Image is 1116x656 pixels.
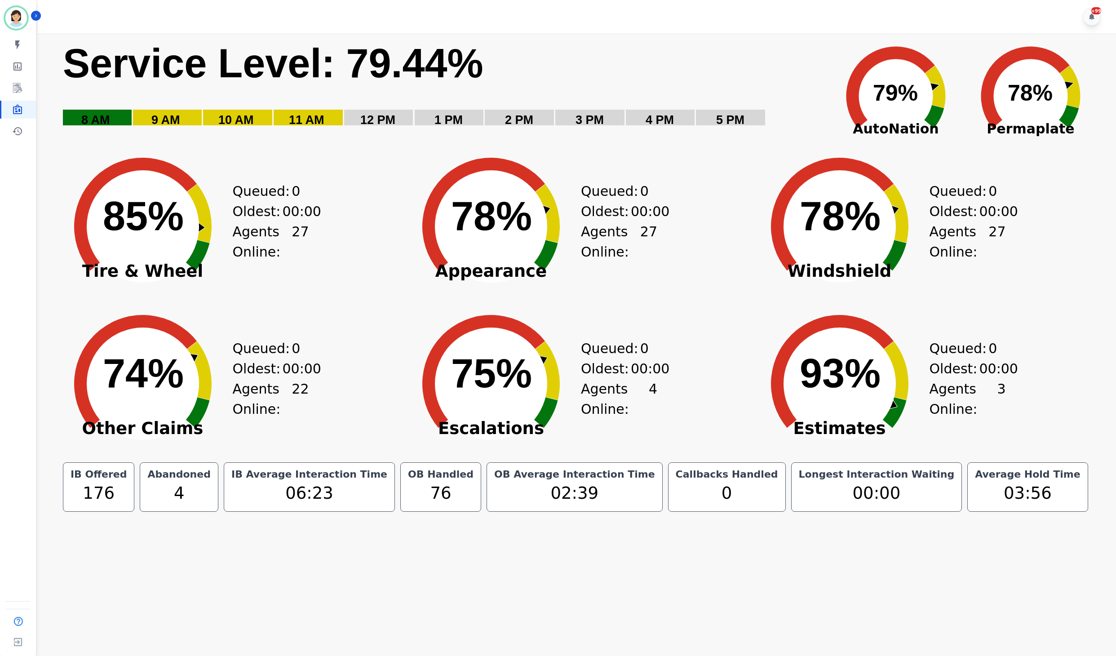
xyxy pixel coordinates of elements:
[401,424,581,433] span: Escalations
[233,338,300,359] div: Queued:
[406,481,475,506] div: 76
[406,468,475,481] div: OB Handled
[146,481,212,506] div: 4
[631,201,669,222] span: 00:00
[930,181,997,201] div: Queued:
[640,181,649,201] span: 0
[581,338,648,359] div: Queued:
[81,113,110,127] text: 8 AM
[576,113,604,127] text: 3 PM
[360,113,395,127] text: 12 PM
[640,338,649,359] span: 0
[103,351,184,396] text: 74%
[292,181,300,201] span: 0
[146,468,212,481] div: Abandoned
[649,379,657,419] span: 4
[434,113,463,127] text: 1 PM
[289,113,324,127] text: 11 AM
[233,359,300,379] div: Oldest:
[492,481,657,506] div: 02:39
[979,201,1018,222] span: 00:00
[103,194,184,239] text: 85%
[230,468,389,481] div: IB Average Interaction Time
[5,7,27,29] img: Bordered avatar
[53,424,233,433] span: Other Claims
[716,113,744,127] text: 5 PM
[997,379,1005,419] span: 3
[800,194,881,239] text: 78%
[674,481,780,506] div: 0
[451,194,532,239] text: 78%
[53,267,233,276] span: Tire & Wheel
[233,201,300,222] div: Oldest:
[640,222,657,262] span: 27
[451,351,532,396] text: 75%
[69,468,129,481] div: IB Offered
[581,181,648,201] div: Queued:
[218,113,254,127] text: 10 AM
[797,481,957,506] div: 00:00
[233,181,300,201] div: Queued:
[973,481,1082,506] div: 03:56
[750,267,930,276] span: Windshield
[69,481,129,506] div: 176
[979,359,1018,379] span: 00:00
[873,80,918,106] text: 79%
[674,468,780,481] div: Callbacks Handled
[233,222,309,262] div: Agents Online:
[930,222,1006,262] div: Agents Online:
[581,359,648,379] div: Oldest:
[292,379,309,419] span: 22
[963,119,1098,139] span: Permaplate
[230,481,389,506] div: 06:23
[151,113,180,127] text: 9 AM
[581,222,657,262] div: Agents Online:
[292,338,300,359] span: 0
[828,119,963,139] span: AutoNation
[973,468,1082,481] div: Average Hold Time
[282,359,321,379] span: 00:00
[581,201,648,222] div: Oldest:
[930,201,997,222] div: Oldest:
[233,379,309,419] div: Agents Online:
[1091,7,1101,14] div: +99
[750,424,930,433] span: Estimates
[988,338,997,359] span: 0
[581,379,657,419] div: Agents Online:
[62,39,823,140] svg: Service Level: 0%
[292,222,309,262] span: 27
[930,379,1006,419] div: Agents Online:
[930,359,997,379] div: Oldest:
[797,468,957,481] div: Longest Interaction Waiting
[492,468,657,481] div: OB Average Interaction Time
[505,113,533,127] text: 2 PM
[282,201,321,222] span: 00:00
[401,267,581,276] span: Appearance
[631,359,669,379] span: 00:00
[646,113,674,127] text: 4 PM
[1008,80,1053,106] text: 78%
[63,41,483,86] text: Service Level: 79.44%
[800,351,881,396] text: 93%
[988,181,997,201] span: 0
[988,222,1005,262] span: 27
[930,338,997,359] div: Queued:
